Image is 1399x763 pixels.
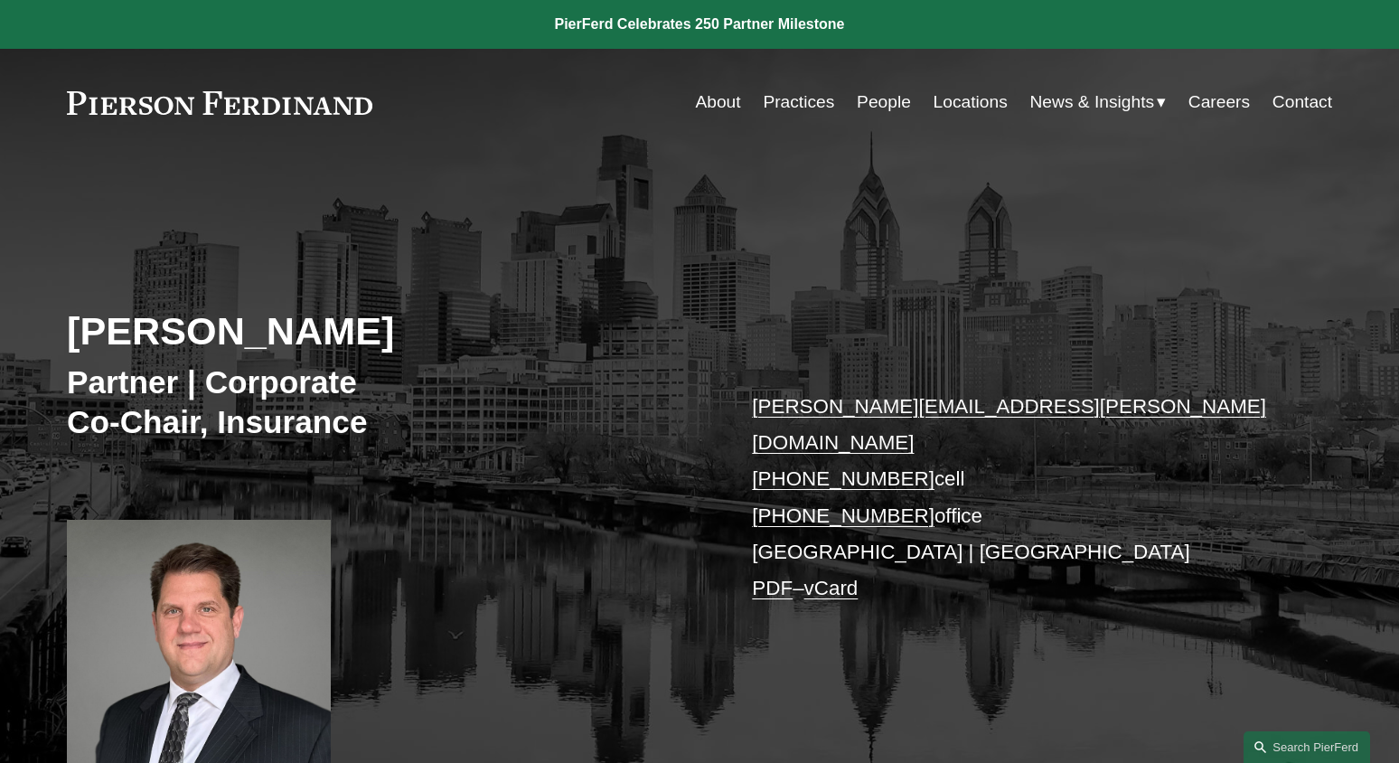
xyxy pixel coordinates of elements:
a: folder dropdown [1030,85,1167,119]
a: Careers [1188,85,1250,119]
span: News & Insights [1030,87,1155,118]
a: [PERSON_NAME][EMAIL_ADDRESS][PERSON_NAME][DOMAIN_NAME] [752,395,1266,454]
h3: Partner | Corporate Co-Chair, Insurance [67,363,699,441]
a: vCard [804,577,859,599]
a: Contact [1272,85,1332,119]
a: People [857,85,911,119]
a: About [695,85,740,119]
a: Practices [763,85,834,119]
h2: [PERSON_NAME] [67,307,699,354]
a: Locations [934,85,1008,119]
a: Search this site [1244,731,1370,763]
a: PDF [752,577,793,599]
a: [PHONE_NUMBER] [752,504,934,527]
p: cell office [GEOGRAPHIC_DATA] | [GEOGRAPHIC_DATA] – [752,389,1279,608]
a: [PHONE_NUMBER] [752,467,934,490]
